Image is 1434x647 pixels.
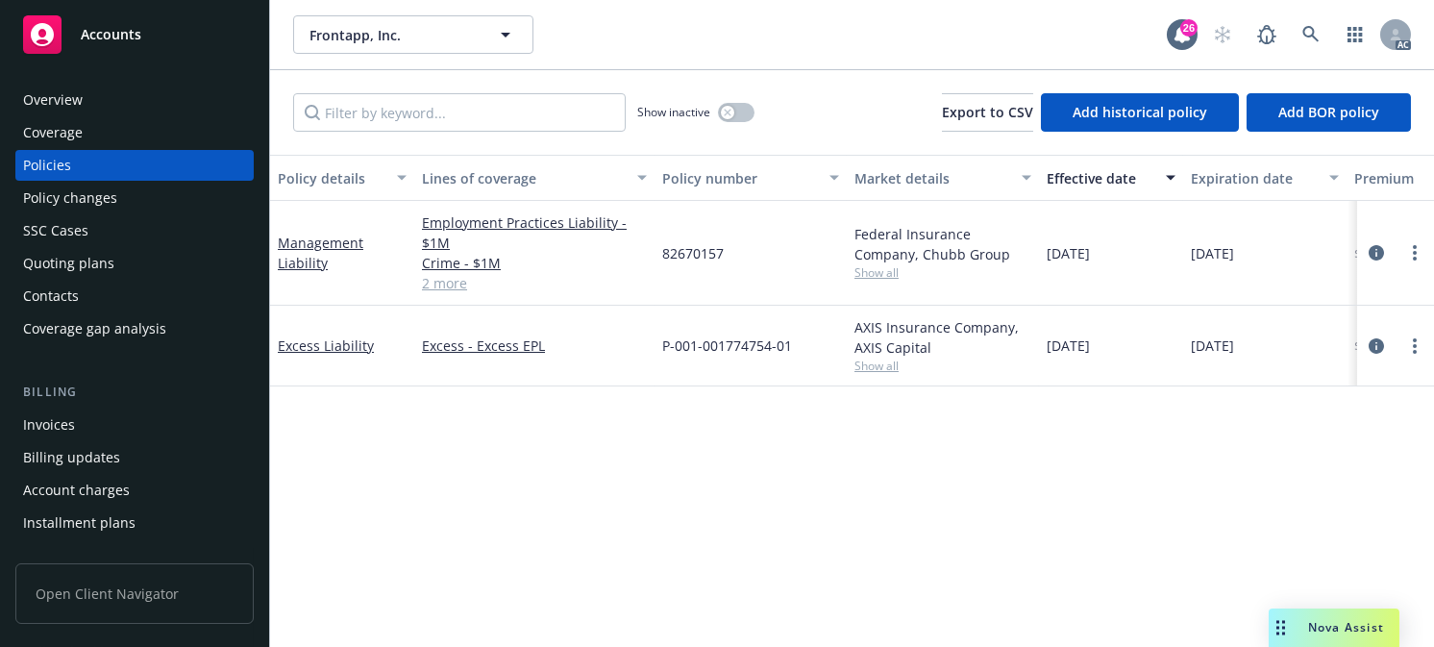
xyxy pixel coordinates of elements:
[23,183,117,213] div: Policy changes
[422,168,626,188] div: Lines of coverage
[854,264,1031,281] span: Show all
[1336,15,1374,54] a: Switch app
[1365,335,1388,358] a: circleInformation
[23,117,83,148] div: Coverage
[278,168,385,188] div: Policy details
[23,248,114,279] div: Quoting plans
[942,93,1033,132] button: Export to CSV
[1403,241,1426,264] a: more
[293,15,533,54] button: Frontapp, Inc.
[655,155,847,201] button: Policy number
[23,150,71,181] div: Policies
[1269,609,1399,647] button: Nova Assist
[293,93,626,132] input: Filter by keyword...
[1292,15,1330,54] a: Search
[1354,168,1433,188] div: Premium
[309,25,476,45] span: Frontapp, Inc.
[23,313,166,344] div: Coverage gap analysis
[278,234,363,272] a: Management Liability
[15,8,254,62] a: Accounts
[15,183,254,213] a: Policy changes
[1191,336,1234,356] span: [DATE]
[1308,619,1384,635] span: Nova Assist
[1365,241,1388,264] a: circleInformation
[1278,103,1379,121] span: Add BOR policy
[422,273,647,293] a: 2 more
[15,117,254,148] a: Coverage
[637,104,710,120] span: Show inactive
[1039,155,1183,201] button: Effective date
[23,475,130,506] div: Account charges
[1191,168,1318,188] div: Expiration date
[1183,155,1347,201] button: Expiration date
[1191,243,1234,263] span: [DATE]
[23,508,136,538] div: Installment plans
[15,313,254,344] a: Coverage gap analysis
[662,168,818,188] div: Policy number
[23,281,79,311] div: Contacts
[942,103,1033,121] span: Export to CSV
[15,383,254,402] div: Billing
[278,336,374,355] a: Excess Liability
[15,281,254,311] a: Contacts
[15,248,254,279] a: Quoting plans
[23,215,88,246] div: SSC Cases
[15,215,254,246] a: SSC Cases
[854,168,1010,188] div: Market details
[422,212,647,253] a: Employment Practices Liability - $1M
[1247,93,1411,132] button: Add BOR policy
[854,224,1031,264] div: Federal Insurance Company, Chubb Group
[15,85,254,115] a: Overview
[1403,335,1426,358] a: more
[422,336,647,356] a: Excess - Excess EPL
[15,508,254,538] a: Installment plans
[1047,336,1090,356] span: [DATE]
[1203,15,1242,54] a: Start snowing
[1073,103,1207,121] span: Add historical policy
[23,85,83,115] div: Overview
[1180,19,1198,37] div: 26
[15,150,254,181] a: Policies
[15,563,254,624] span: Open Client Navigator
[854,317,1031,358] div: AXIS Insurance Company, AXIS Capital
[15,442,254,473] a: Billing updates
[662,336,792,356] span: P-001-001774754-01
[81,27,141,42] span: Accounts
[1047,243,1090,263] span: [DATE]
[662,243,724,263] span: 82670157
[1269,609,1293,647] div: Drag to move
[270,155,414,201] button: Policy details
[847,155,1039,201] button: Market details
[15,475,254,506] a: Account charges
[422,253,647,273] a: Crime - $1M
[1041,93,1239,132] button: Add historical policy
[1248,15,1286,54] a: Report a Bug
[854,358,1031,374] span: Show all
[23,410,75,440] div: Invoices
[414,155,655,201] button: Lines of coverage
[15,410,254,440] a: Invoices
[23,442,120,473] div: Billing updates
[1047,168,1154,188] div: Effective date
